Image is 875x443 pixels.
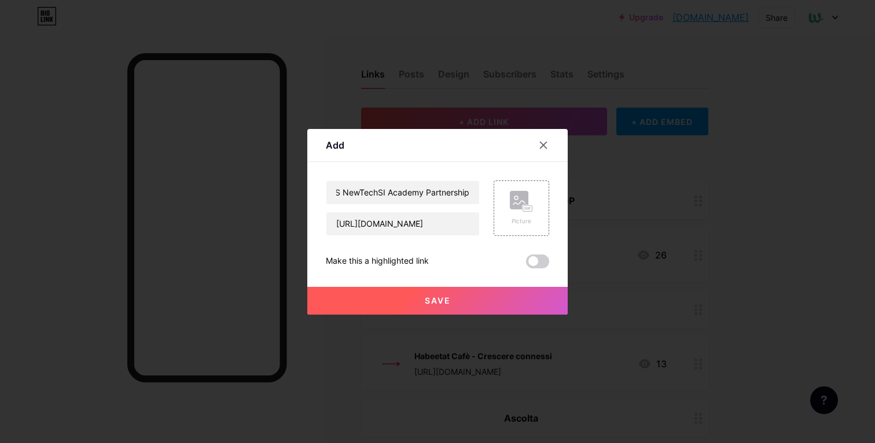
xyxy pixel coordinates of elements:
[326,181,479,204] input: Title
[326,138,344,152] div: Add
[307,287,568,315] button: Save
[425,296,451,305] span: Save
[510,217,533,226] div: Picture
[326,254,429,268] div: Make this a highlighted link
[326,212,479,235] input: URL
